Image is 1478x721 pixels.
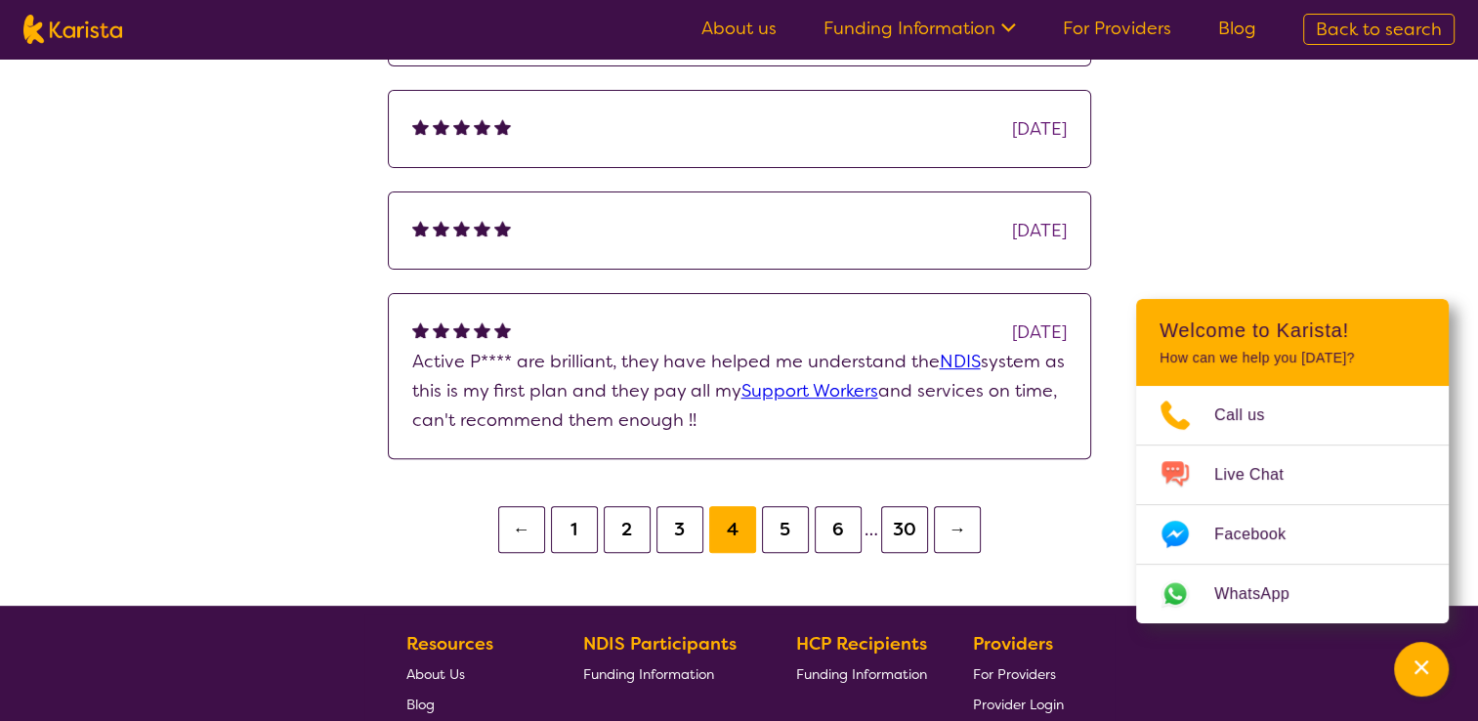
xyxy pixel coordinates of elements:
button: ← [498,506,545,553]
span: Provider Login [973,696,1064,713]
span: About Us [406,665,465,683]
span: Call us [1214,401,1288,430]
a: About us [701,17,777,40]
button: 3 [656,506,703,553]
a: Blog [1218,17,1256,40]
img: Karista logo [23,15,122,44]
img: fullstar [474,321,490,338]
p: How can we help you [DATE]? [1160,350,1425,366]
span: For Providers [973,665,1056,683]
img: fullstar [433,321,449,338]
a: Funding Information [583,658,751,689]
img: fullstar [474,220,490,236]
img: fullstar [412,118,429,135]
img: fullstar [433,118,449,135]
p: Active P**** are brilliant, they have helped me understand the system as this is my first plan an... [412,347,1067,435]
span: Back to search [1316,18,1442,41]
button: 2 [604,506,651,553]
button: 6 [815,506,862,553]
img: fullstar [433,220,449,236]
img: fullstar [494,220,511,236]
span: … [865,518,878,541]
button: 5 [762,506,809,553]
img: fullstar [412,220,429,236]
div: [DATE] [1012,216,1067,245]
img: fullstar [474,118,490,135]
a: NDIS [940,350,981,373]
img: fullstar [412,321,429,338]
a: Back to search [1303,14,1455,45]
a: About Us [406,658,537,689]
span: WhatsApp [1214,579,1313,609]
a: For Providers [1063,17,1171,40]
img: fullstar [453,321,470,338]
button: → [934,506,981,553]
div: [DATE] [1012,318,1067,347]
span: Blog [406,696,435,713]
div: [DATE] [1012,114,1067,144]
a: Blog [406,689,537,719]
button: 30 [881,506,928,553]
a: Support Workers [741,379,878,403]
a: Web link opens in a new tab. [1136,565,1449,623]
img: fullstar [494,321,511,338]
b: Providers [973,632,1053,656]
button: 1 [551,506,598,553]
ul: Choose channel [1136,386,1449,623]
h2: Welcome to Karista! [1160,318,1425,342]
span: Live Chat [1214,460,1307,489]
a: Funding Information [823,17,1016,40]
img: fullstar [453,220,470,236]
img: fullstar [453,118,470,135]
b: NDIS Participants [583,632,737,656]
span: Facebook [1214,520,1309,549]
a: Funding Information [796,658,927,689]
button: 4 [709,506,756,553]
span: Funding Information [583,665,714,683]
div: Channel Menu [1136,299,1449,623]
a: Provider Login [973,689,1064,719]
b: Resources [406,632,493,656]
b: HCP Recipients [796,632,927,656]
a: For Providers [973,658,1064,689]
span: Funding Information [796,665,927,683]
img: fullstar [494,118,511,135]
button: Channel Menu [1394,642,1449,697]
